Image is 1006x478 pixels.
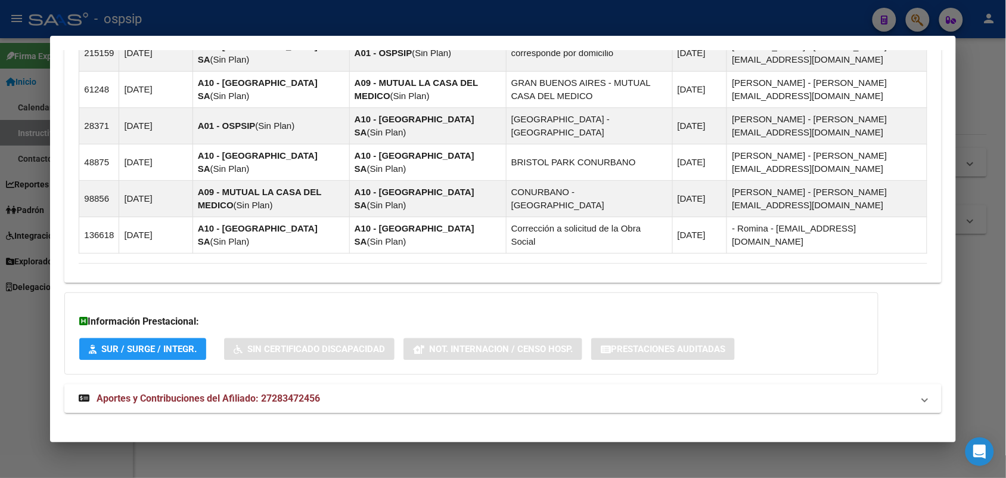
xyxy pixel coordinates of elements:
[237,200,270,210] span: Sin Plan
[506,181,672,217] td: CONURBANO - [GEOGRAPHIC_DATA]
[370,127,403,137] span: Sin Plan
[727,72,927,108] td: [PERSON_NAME] - [PERSON_NAME][EMAIL_ADDRESS][DOMAIN_NAME]
[965,437,994,466] div: Open Intercom Messenger
[192,108,349,144] td: ( )
[355,48,412,58] strong: A01 - OSPSIP
[672,108,727,144] td: [DATE]
[403,338,582,360] button: Not. Internacion / Censo Hosp.
[727,108,927,144] td: [PERSON_NAME] - [PERSON_NAME][EMAIL_ADDRESS][DOMAIN_NAME]
[79,35,119,72] td: 215159
[355,114,474,137] strong: A10 - [GEOGRAPHIC_DATA] SA
[119,35,192,72] td: [DATE]
[672,217,727,254] td: [DATE]
[506,72,672,108] td: GRAN BUENOS AIRES - MUTUAL CASA DEL MEDICO
[198,150,318,174] strong: A10 - [GEOGRAPHIC_DATA] SA
[727,35,927,72] td: [PERSON_NAME] - [PERSON_NAME][EMAIL_ADDRESS][DOMAIN_NAME]
[611,344,725,354] span: Prestaciones Auditadas
[355,187,474,210] strong: A10 - [GEOGRAPHIC_DATA] SA
[198,187,322,210] strong: A09 - MUTUAL LA CASA DEL MEDICO
[119,72,192,108] td: [DATE]
[213,91,247,101] span: Sin Plan
[119,181,192,217] td: [DATE]
[415,48,449,58] span: Sin Plan
[192,35,349,72] td: ( )
[393,91,427,101] span: Sin Plan
[192,217,349,254] td: ( )
[224,338,395,360] button: Sin Certificado Discapacidad
[64,384,941,413] mat-expansion-panel-header: Aportes y Contribuciones del Afiliado: 27283472456
[349,35,506,72] td: ( )
[79,217,119,254] td: 136618
[506,108,672,144] td: [GEOGRAPHIC_DATA] - [GEOGRAPHIC_DATA]
[213,164,247,174] span: Sin Plan
[79,108,119,144] td: 28371
[192,181,349,217] td: ( )
[727,181,927,217] td: [PERSON_NAME] - [PERSON_NAME][EMAIL_ADDRESS][DOMAIN_NAME]
[355,150,474,174] strong: A10 - [GEOGRAPHIC_DATA] SA
[370,236,403,246] span: Sin Plan
[349,72,506,108] td: ( )
[101,344,197,354] span: SUR / SURGE / INTEGR.
[198,223,318,246] strong: A10 - [GEOGRAPHIC_DATA] SA
[355,223,474,246] strong: A10 - [GEOGRAPHIC_DATA] SA
[97,393,320,404] span: Aportes y Contribuciones del Afiliado: 27283472456
[349,181,506,217] td: ( )
[79,72,119,108] td: 61248
[672,144,727,181] td: [DATE]
[192,72,349,108] td: ( )
[506,35,672,72] td: corresponde por domicilio
[349,144,506,181] td: ( )
[119,217,192,254] td: [DATE]
[506,217,672,254] td: Corrección a solicitud de la Obra Social
[355,78,479,101] strong: A09 - MUTUAL LA CASA DEL MEDICO
[672,181,727,217] td: [DATE]
[213,236,247,246] span: Sin Plan
[79,314,864,329] h3: Información Prestacional:
[198,78,318,101] strong: A10 - [GEOGRAPHIC_DATA] SA
[370,200,403,210] span: Sin Plan
[119,108,192,144] td: [DATE]
[727,144,927,181] td: [PERSON_NAME] - [PERSON_NAME][EMAIL_ADDRESS][DOMAIN_NAME]
[672,35,727,72] td: [DATE]
[213,54,247,64] span: Sin Plan
[672,72,727,108] td: [DATE]
[727,217,927,254] td: - Romina - [EMAIL_ADDRESS][DOMAIN_NAME]
[198,121,256,131] strong: A01 - OSPSIP
[258,121,291,131] span: Sin Plan
[79,338,206,360] button: SUR / SURGE / INTEGR.
[370,164,403,174] span: Sin Plan
[591,338,735,360] button: Prestaciones Auditadas
[79,181,119,217] td: 98856
[192,144,349,181] td: ( )
[247,344,385,354] span: Sin Certificado Discapacidad
[349,217,506,254] td: ( )
[349,108,506,144] td: ( )
[506,144,672,181] td: BRISTOL PARK CONURBANO
[429,344,573,354] span: Not. Internacion / Censo Hosp.
[119,144,192,181] td: [DATE]
[79,144,119,181] td: 48875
